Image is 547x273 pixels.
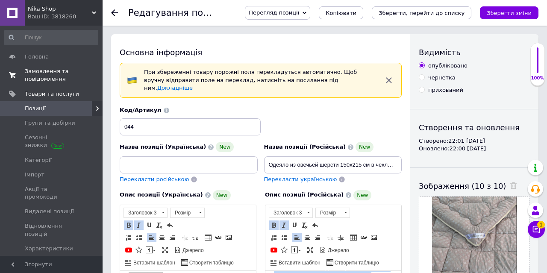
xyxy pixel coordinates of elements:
[25,156,52,164] span: Категорії
[326,233,335,242] a: Зменшити відступ
[356,142,373,152] span: New
[168,233,177,242] a: По правому краю
[9,23,127,62] h3: ✅ Полуторное (150×215 см) – 980 грн ✅ Двуспальное (180×215 см) – 1080 грн ✅ Евро (200×220 см) – 1...
[28,13,103,21] div: Ваш ID: 3818260
[333,259,379,267] span: Створити таблицю
[170,208,205,218] a: Розмір
[277,259,321,267] span: Вставити шаблон
[224,233,233,242] a: Зображення
[326,247,349,254] span: Джерело
[25,185,79,201] span: Акції та промокоди
[269,208,304,217] span: Заголовок 3
[269,245,279,255] a: Додати відео з YouTube
[9,68,127,100] h3: ⚡ В наличии! Быстрая отправка по [GEOGRAPHIC_DATA]. Дополнительные фото и видео можно получить в ...
[120,144,206,150] span: Назва позиції (Українська)
[269,208,313,218] a: Заголовок 3
[265,191,344,198] span: Опис позиції (Російська)
[160,245,170,255] a: Максимізувати
[264,156,402,173] input: Наприклад, H&M жіноча сукня зелена 38 розмір вечірня максі з блискітками
[203,233,213,242] a: Таблиця
[180,258,235,267] a: Створити таблицю
[191,233,200,242] a: Збільшити відступ
[171,208,196,217] span: Розмір
[269,220,279,230] a: Жирний (Ctrl+B)
[325,258,380,267] a: Створити таблицю
[480,6,538,19] button: Зберегти зміни
[134,220,144,230] a: Курсив (Ctrl+I)
[157,233,167,242] a: По центру
[310,220,320,230] a: Повернути (Ctrl+Z)
[214,233,223,242] a: Вставити/Редагувати посилання (Ctrl+L)
[134,245,144,255] a: Вставити іконку
[528,221,545,238] button: Чат з покупцем1
[537,221,545,229] span: 1
[132,259,175,267] span: Вставити шаблон
[213,190,231,200] span: New
[124,233,133,242] a: Вставити/видалити нумерований список
[9,15,127,54] h3: ✅ Напівторна (150×215 см) — 980 грн ✅ Двоспальна (180×215 см) — 1080 грн ✅ Евро (200×220 см) – 11...
[155,220,164,230] a: Видалити форматування
[306,245,315,255] a: Максимізувати
[279,245,289,255] a: Вставити іконку
[165,220,174,230] a: Повернути (Ctrl+Z)
[419,122,530,133] div: Створення та оновлення
[269,233,279,242] a: Вставити/видалити нумерований список
[4,30,98,45] input: Пошук
[530,43,545,86] div: 100% Якість заповнення
[25,68,79,83] span: Замовлення та повідомлення
[319,6,363,19] button: Копіювати
[124,220,133,230] a: Жирний (Ctrl+B)
[316,208,341,217] span: Розмір
[279,233,289,242] a: Вставити/видалити маркований список
[180,233,190,242] a: Зменшити відступ
[25,208,74,215] span: Видалені позиції
[134,233,144,242] a: Вставити/видалити маркований список
[428,86,463,94] div: прихований
[326,10,356,16] span: Копіювати
[372,6,471,19] button: Зберегти, перейти до списку
[25,105,46,112] span: Позиції
[419,137,530,145] div: Створено: 22:01 [DATE]
[124,208,159,217] span: Заголовок 3
[25,171,44,179] span: Імпорт
[120,156,258,173] input: Наприклад, H&M жіноча сукня зелена 38 розмір вечірня максі з блискітками
[419,181,530,191] div: Зображення (10 з 10)
[120,191,203,198] span: Опис позиції (Українська)
[290,220,299,230] a: Підкреслений (Ctrl+U)
[25,222,79,238] span: Відновлення позицій
[127,75,137,85] img: :flag-ua:
[264,176,337,182] span: Перекласти українською
[216,142,234,152] span: New
[290,245,302,255] a: Вставити повідомлення
[300,220,309,230] a: Видалити форматування
[144,220,154,230] a: Підкреслений (Ctrl+U)
[487,10,532,16] i: Зберегти зміни
[147,233,156,242] a: По лівому краю
[9,15,96,22] strong: Доступні розміри та ціни:
[279,220,289,230] a: Курсив (Ctrl+I)
[379,10,465,16] i: Зберегти, перейти до списку
[25,119,75,127] span: Групи та добірки
[9,23,104,30] strong: Доступные размеры и цены:
[25,134,79,149] span: Сезонні знижки
[349,233,358,242] a: Таблиця
[249,9,299,16] span: Перегляд позиції
[144,69,357,91] span: При збереженні товару порожні поля перекладуться автоматично. Щоб вручну відправити поле на перек...
[157,85,193,91] a: Докладніше
[9,60,127,91] h3: ⚡ У наявності! Швидке надсилання по [GEOGRAPHIC_DATA]. Додаткові фото та відео можна отримати в V...
[313,233,322,242] a: По правому краю
[359,233,368,242] a: Вставити/Редагувати посилання (Ctrl+L)
[264,144,346,150] span: Назва позиції (Російська)
[419,145,530,153] div: Оновлено: 22:00 [DATE]
[419,47,530,58] div: Видимість
[315,208,350,218] a: Розмір
[124,208,168,218] a: Заголовок 3
[353,190,371,200] span: New
[269,258,322,267] a: Вставити шаблон
[173,245,205,255] a: Джерело
[303,233,312,242] a: По центру
[124,258,176,267] a: Вставити шаблон
[531,75,544,81] div: 100%
[292,233,302,242] a: По лівому краю
[428,74,456,82] div: чернетка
